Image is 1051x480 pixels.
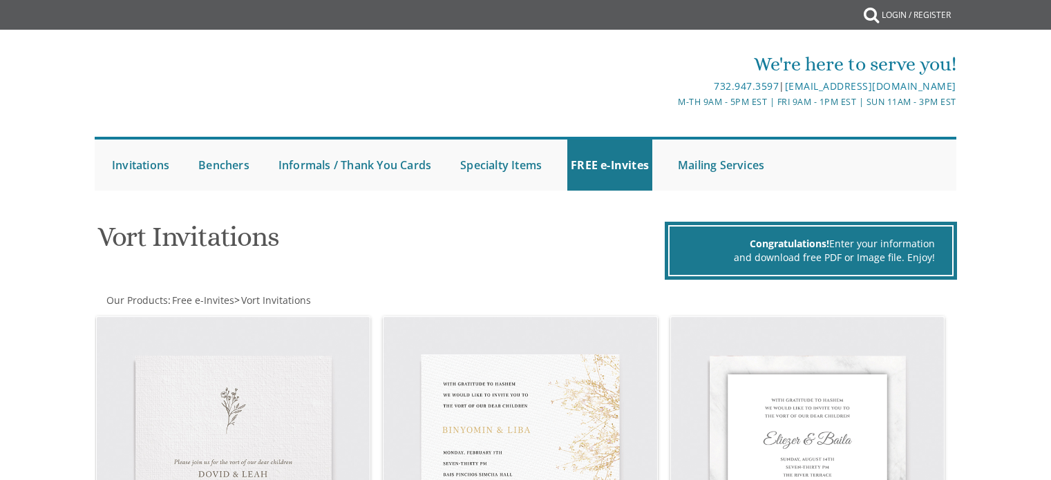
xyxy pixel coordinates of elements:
div: Enter your information [687,237,935,251]
a: Benchers [195,140,253,191]
a: FREE e-Invites [567,140,652,191]
div: M-Th 9am - 5pm EST | Fri 9am - 1pm EST | Sun 11am - 3pm EST [383,95,956,109]
a: Mailing Services [674,140,768,191]
a: Free e-Invites [171,294,234,307]
a: Informals / Thank You Cards [275,140,435,191]
div: : [95,294,526,307]
div: | [383,78,956,95]
a: Invitations [108,140,173,191]
span: Congratulations! [750,237,829,250]
div: We're here to serve you! [383,50,956,78]
a: 732.947.3597 [714,79,779,93]
span: Vort Invitations [241,294,311,307]
div: and download free PDF or Image file. Enjoy! [687,251,935,265]
h1: Vort Invitations [97,222,661,262]
a: Specialty Items [457,140,545,191]
a: Our Products [105,294,168,307]
span: Free e-Invites [172,294,234,307]
span: > [234,294,311,307]
a: Vort Invitations [240,294,311,307]
a: [EMAIL_ADDRESS][DOMAIN_NAME] [785,79,956,93]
